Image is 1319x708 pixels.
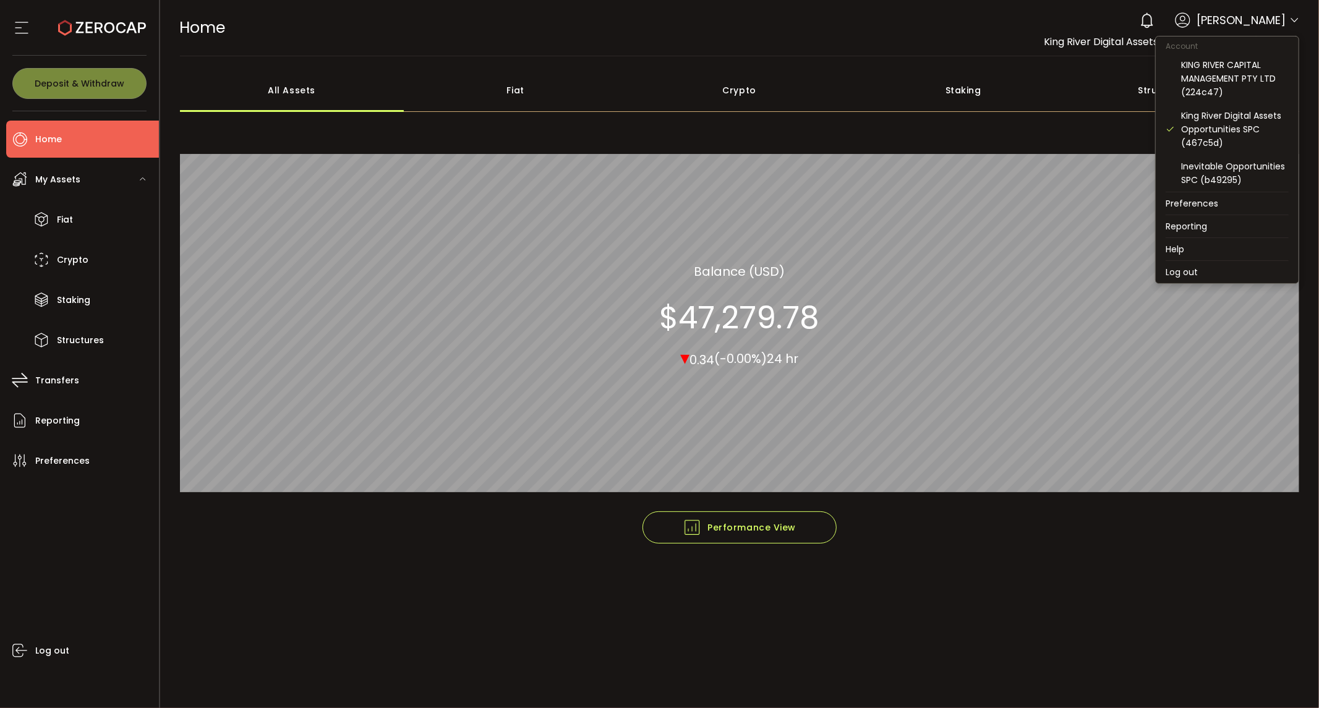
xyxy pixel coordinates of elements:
[35,372,79,390] span: Transfers
[683,518,796,537] span: Performance View
[767,351,798,368] span: 24 hr
[659,299,819,336] section: $47,279.78
[1181,160,1289,187] div: Inevitable Opportunities SPC (b49295)
[1156,238,1299,260] li: Help
[1197,12,1286,28] span: [PERSON_NAME]
[12,68,147,99] button: Deposit & Withdraw
[694,262,785,281] section: Balance (USD)
[57,331,104,349] span: Structures
[180,69,404,112] div: All Assets
[1156,215,1299,237] li: Reporting
[689,351,714,369] span: 0.34
[35,130,62,148] span: Home
[1044,35,1299,49] span: King River Digital Assets Opportunities SPC (467c5d)
[1257,649,1319,708] iframe: Chat Widget
[1075,69,1299,112] div: Structured Products
[57,251,88,269] span: Crypto
[1156,41,1208,51] span: Account
[35,79,124,88] span: Deposit & Withdraw
[180,17,226,38] span: Home
[680,344,689,371] span: ▾
[852,69,1075,112] div: Staking
[1181,109,1289,150] div: King River Digital Assets Opportunities SPC (467c5d)
[1156,192,1299,215] li: Preferences
[35,412,80,430] span: Reporting
[1156,261,1299,283] li: Log out
[714,351,767,368] span: (-0.00%)
[642,511,837,544] button: Performance View
[628,69,852,112] div: Crypto
[35,171,80,189] span: My Assets
[404,69,628,112] div: Fiat
[35,642,69,660] span: Log out
[35,452,90,470] span: Preferences
[1181,58,1289,99] div: KING RIVER CAPITAL MANAGEMENT PTY LTD (224c47)
[57,211,73,229] span: Fiat
[57,291,90,309] span: Staking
